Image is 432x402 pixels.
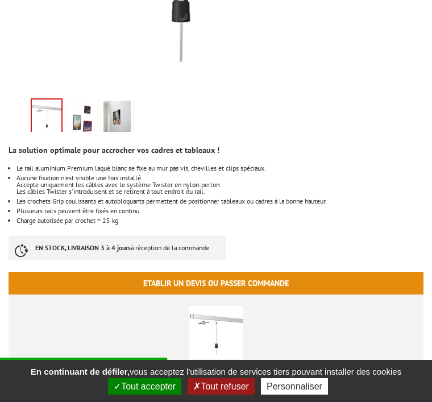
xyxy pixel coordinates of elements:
[9,272,423,295] h3: Etablir un devis ou passer commande
[68,101,95,136] img: 250020_kit_premium_cimaises_cable.jpg
[16,217,423,224] li: Charge autorisée par crochet = 25 kg
[16,181,423,188] p: Accepte uniquement les câbles avec le système Twister en nylon-perlon.
[9,235,226,260] p: à réception de la commande
[35,243,131,252] strong: EN STOCK, LIVRAISON 3 à 4 jours
[9,145,219,155] strong: La solution optimale pour accrocher vos cadres et tableaux !
[188,378,254,395] button: Tout refuser
[16,165,423,172] p: Le rail aluminium Premium laqué blanc se fixe au mur pas vis, chevilles et clips spéciaux.
[108,378,181,395] button: Tout accepter
[189,306,243,359] img: Kit Premium cimaises câble nylon-perlon Ø 2 mm alu blanc
[261,378,328,395] button: Personnaliser (fenêtre modale)
[103,101,131,136] img: rail_cimaise_horizontal_fixation_installation_cadre_decoration_tableau_vernissage_exposition_affi...
[16,175,423,181] p: Aucune fixation n'est visible une fois installé.
[31,367,130,376] strong: En continuant de défiler,
[16,208,423,214] li: Plusieurs rails peuvent être fixés en continu.
[16,198,423,205] li: Les crochets Grip coulissants et autobloquants permettent de positionner tableaux ou cadres à la ...
[25,367,407,376] span: vous acceptez l'utilisation de services tiers pouvant installer des cookies
[16,188,423,195] p: Les câbles Twister s'introduisent et se retirent à tout endroit du rail.
[32,100,61,135] img: cimaises_250020.jpg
